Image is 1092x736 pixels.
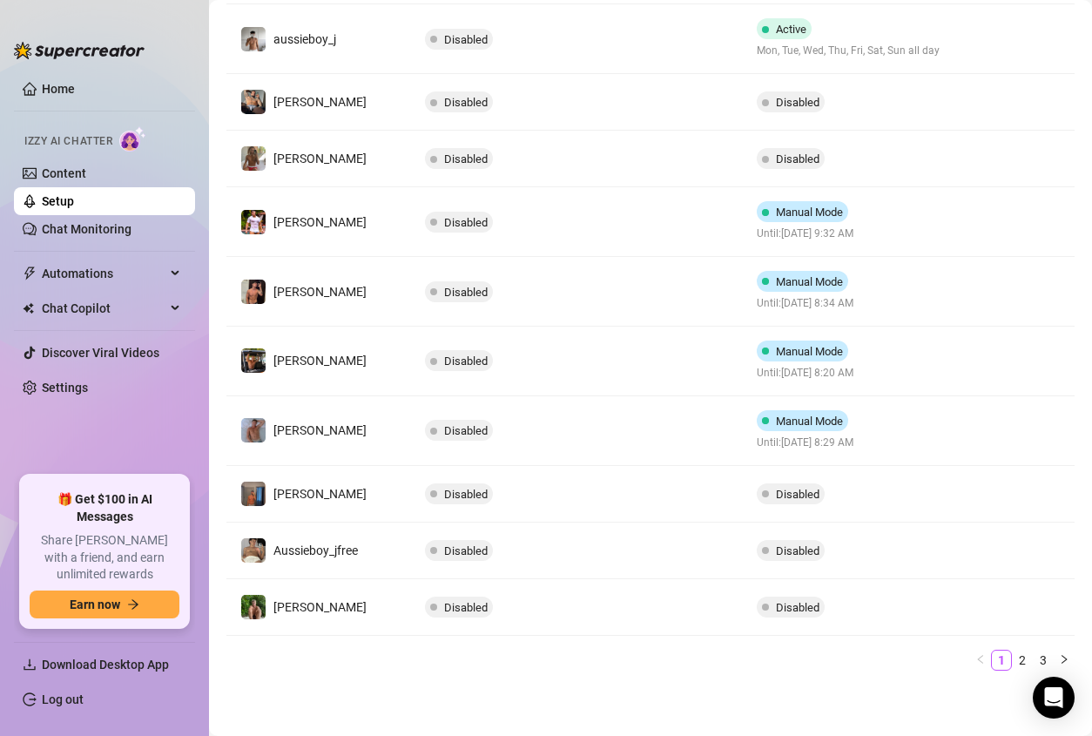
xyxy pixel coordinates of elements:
[776,345,843,358] span: Manual Mode
[23,267,37,280] span: thunderbolt
[241,348,266,373] img: Nathan
[776,23,806,36] span: Active
[970,650,991,671] button: left
[273,285,367,299] span: [PERSON_NAME]
[42,166,86,180] a: Content
[1012,650,1033,671] li: 2
[444,424,488,437] span: Disabled
[444,488,488,501] span: Disabled
[42,260,165,287] span: Automations
[273,600,367,614] span: [PERSON_NAME]
[1013,651,1032,670] a: 2
[241,90,266,114] img: George
[273,354,367,368] span: [PERSON_NAME]
[776,601,819,614] span: Disabled
[273,152,367,165] span: [PERSON_NAME]
[273,215,367,229] span: [PERSON_NAME]
[273,423,367,437] span: [PERSON_NAME]
[776,206,843,219] span: Manual Mode
[42,294,165,322] span: Chat Copilot
[30,532,179,584] span: Share [PERSON_NAME] with a friend, and earn unlimited rewards
[273,95,367,109] span: [PERSON_NAME]
[1033,677,1075,719] div: Open Intercom Messenger
[273,32,336,46] span: aussieboy_j
[42,222,131,236] a: Chat Monitoring
[757,43,940,59] span: Mon, Tue, Wed, Thu, Fri, Sat, Sun all day
[42,194,74,208] a: Setup
[1054,650,1075,671] button: right
[992,651,1011,670] a: 1
[23,658,37,672] span: download
[757,365,855,382] span: Until: [DATE] 8:20 AM
[991,650,1012,671] li: 1
[42,658,169,672] span: Download Desktop App
[42,692,84,706] a: Log out
[24,133,112,150] span: Izzy AI Chatter
[776,152,819,165] span: Disabled
[444,33,488,46] span: Disabled
[273,487,367,501] span: [PERSON_NAME]
[23,302,34,314] img: Chat Copilot
[241,27,266,51] img: aussieboy_j
[444,152,488,165] span: Disabled
[757,226,855,242] span: Until: [DATE] 9:32 AM
[776,415,843,428] span: Manual Mode
[70,598,120,611] span: Earn now
[970,650,991,671] li: Previous Page
[127,598,139,611] span: arrow-right
[975,654,986,665] span: left
[42,381,88,395] a: Settings
[776,275,843,288] span: Manual Mode
[14,42,145,59] img: logo-BBDzfeDw.svg
[444,544,488,557] span: Disabled
[776,96,819,109] span: Disabled
[42,82,75,96] a: Home
[30,491,179,525] span: 🎁 Get $100 in AI Messages
[241,538,266,563] img: Aussieboy_jfree
[241,595,266,619] img: Nathaniel
[1033,650,1054,671] li: 3
[776,488,819,501] span: Disabled
[444,601,488,614] span: Disabled
[776,544,819,557] span: Disabled
[444,96,488,109] span: Disabled
[273,544,358,557] span: Aussieboy_jfree
[30,591,179,618] button: Earn nowarrow-right
[757,295,855,312] span: Until: [DATE] 8:34 AM
[241,210,266,234] img: Hector
[757,435,855,451] span: Until: [DATE] 8:29 AM
[119,126,146,152] img: AI Chatter
[241,482,266,506] img: Wayne
[444,216,488,229] span: Disabled
[42,346,159,360] a: Discover Viral Videos
[444,354,488,368] span: Disabled
[241,418,266,442] img: Joey
[241,146,266,171] img: Nathaniel
[241,280,266,304] img: Zach
[1054,650,1075,671] li: Next Page
[444,286,488,299] span: Disabled
[1059,654,1069,665] span: right
[1034,651,1053,670] a: 3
